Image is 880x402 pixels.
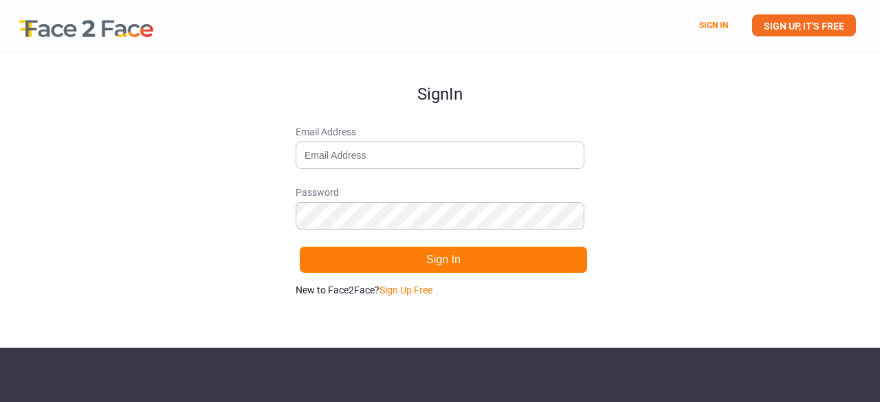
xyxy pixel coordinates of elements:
a: SIGN UP, IT'S FREE [752,14,856,36]
input: Password [296,202,584,230]
span: Email Address [296,125,584,139]
a: Sign Up Free [379,284,432,295]
input: Email Address [296,142,584,169]
a: SIGN IN [699,21,728,30]
h1: Sign In [296,52,584,103]
button: Sign In [299,246,588,273]
span: Password [296,186,584,199]
p: New to Face2Face? [296,283,584,297]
